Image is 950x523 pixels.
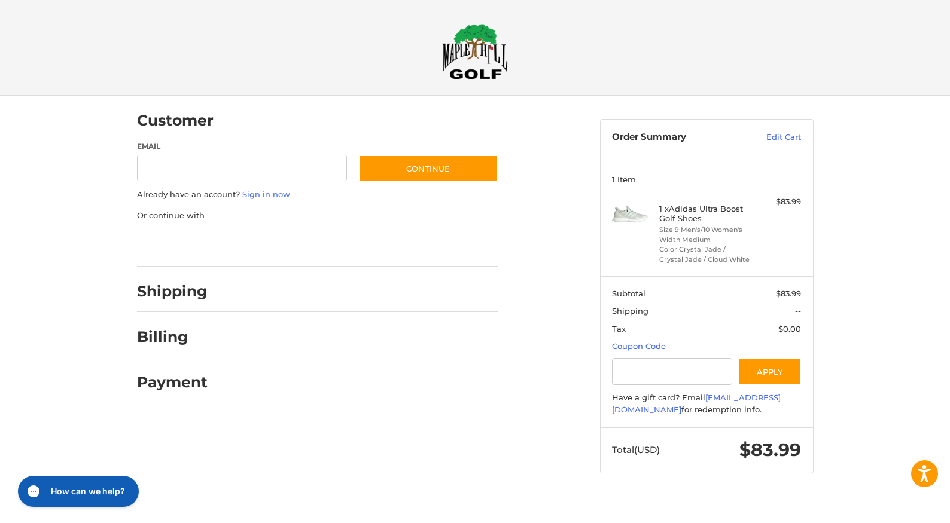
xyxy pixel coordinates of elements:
[336,233,425,255] iframe: PayPal-venmo
[754,196,801,208] div: $83.99
[612,175,801,184] h3: 1 Item
[612,393,781,414] a: [EMAIL_ADDRESS][DOMAIN_NAME]
[235,233,324,255] iframe: PayPal-paylater
[137,111,214,130] h2: Customer
[242,189,290,199] a: Sign in now
[612,341,666,351] a: Coupon Code
[612,306,648,316] span: Shipping
[137,373,208,392] h2: Payment
[741,131,801,143] a: Edit Cart
[659,244,751,264] li: Color Crystal Jade / Crystal Jade / Cloud White
[137,328,207,346] h2: Billing
[137,282,208,301] h2: Shipping
[739,439,801,461] span: $83.99
[612,131,741,143] h3: Order Summary
[659,225,751,235] li: Size 9 Men's/10 Women's
[137,189,498,201] p: Already have an account?
[137,141,348,152] label: Email
[612,289,645,298] span: Subtotal
[612,392,801,415] div: Have a gift card? Email for redemption info.
[612,324,626,334] span: Tax
[659,235,751,245] li: Width Medium
[359,155,498,182] button: Continue
[612,444,660,455] span: Total (USD)
[133,233,223,255] iframe: PayPal-paypal
[738,358,802,385] button: Apply
[612,358,732,385] input: Gift Certificate or Coupon Code
[776,289,801,298] span: $83.99
[137,210,498,222] p: Or continue with
[778,324,801,334] span: $0.00
[659,204,751,224] h4: 1 x Adidas Ultra Boost Golf Shoes
[795,306,801,316] span: --
[12,472,142,511] iframe: Gorgias live chat messenger
[442,23,508,79] img: Maple Hill Golf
